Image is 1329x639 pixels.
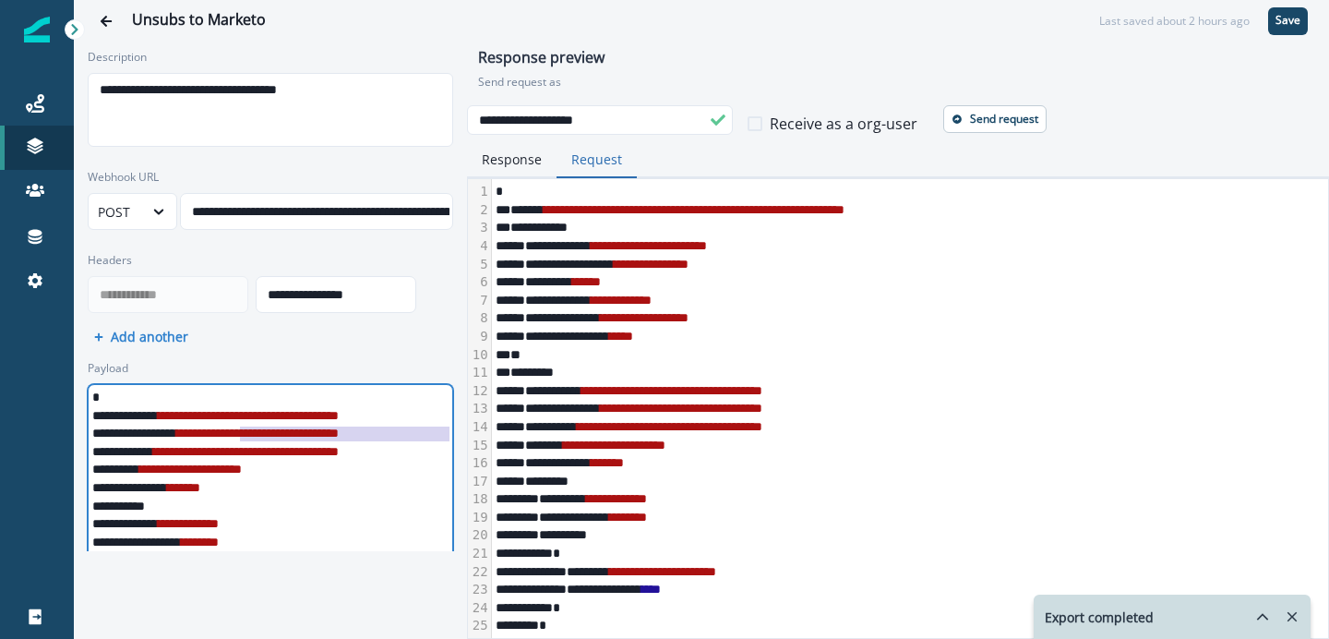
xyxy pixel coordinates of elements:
[468,183,491,201] div: 1
[132,11,266,31] div: Unsubs to Marketo
[1099,13,1250,30] div: Last saved about 2 hours ago
[94,328,188,345] button: Add another
[468,599,491,618] div: 24
[468,273,491,292] div: 6
[770,113,917,135] p: Receive as a org-user
[88,252,442,269] label: Headers
[943,105,1047,133] button: Send request
[468,219,491,237] div: 3
[557,142,637,178] button: Request
[88,49,442,66] label: Description
[468,454,491,473] div: 16
[1045,608,1154,627] p: Export completed
[1268,7,1308,35] button: Save
[468,563,491,582] div: 22
[24,17,50,42] img: Inflection
[468,509,491,527] div: 19
[468,382,491,401] div: 12
[468,490,491,509] div: 18
[98,202,134,222] div: POST
[468,581,491,599] div: 23
[478,74,1318,90] p: Send request as
[88,169,442,186] label: Webhook URL
[468,418,491,437] div: 14
[468,437,491,455] div: 15
[1248,603,1277,631] button: hide-exports
[468,473,491,491] div: 17
[468,309,491,328] div: 8
[468,256,491,274] div: 5
[468,617,491,635] div: 25
[478,49,1318,74] h1: Response preview
[468,237,491,256] div: 4
[468,346,491,365] div: 10
[468,400,491,418] div: 13
[111,328,188,345] p: Add another
[468,545,491,563] div: 21
[468,328,491,346] div: 9
[88,3,125,40] button: Go back
[1275,14,1300,27] p: Save
[88,360,442,377] label: Payload
[1233,596,1270,638] button: hide-exports
[1277,603,1307,631] button: Remove-exports
[970,113,1038,126] p: Send request
[468,364,491,382] div: 11
[467,142,557,178] button: Response
[468,526,491,545] div: 20
[468,201,491,220] div: 2
[468,292,491,310] div: 7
